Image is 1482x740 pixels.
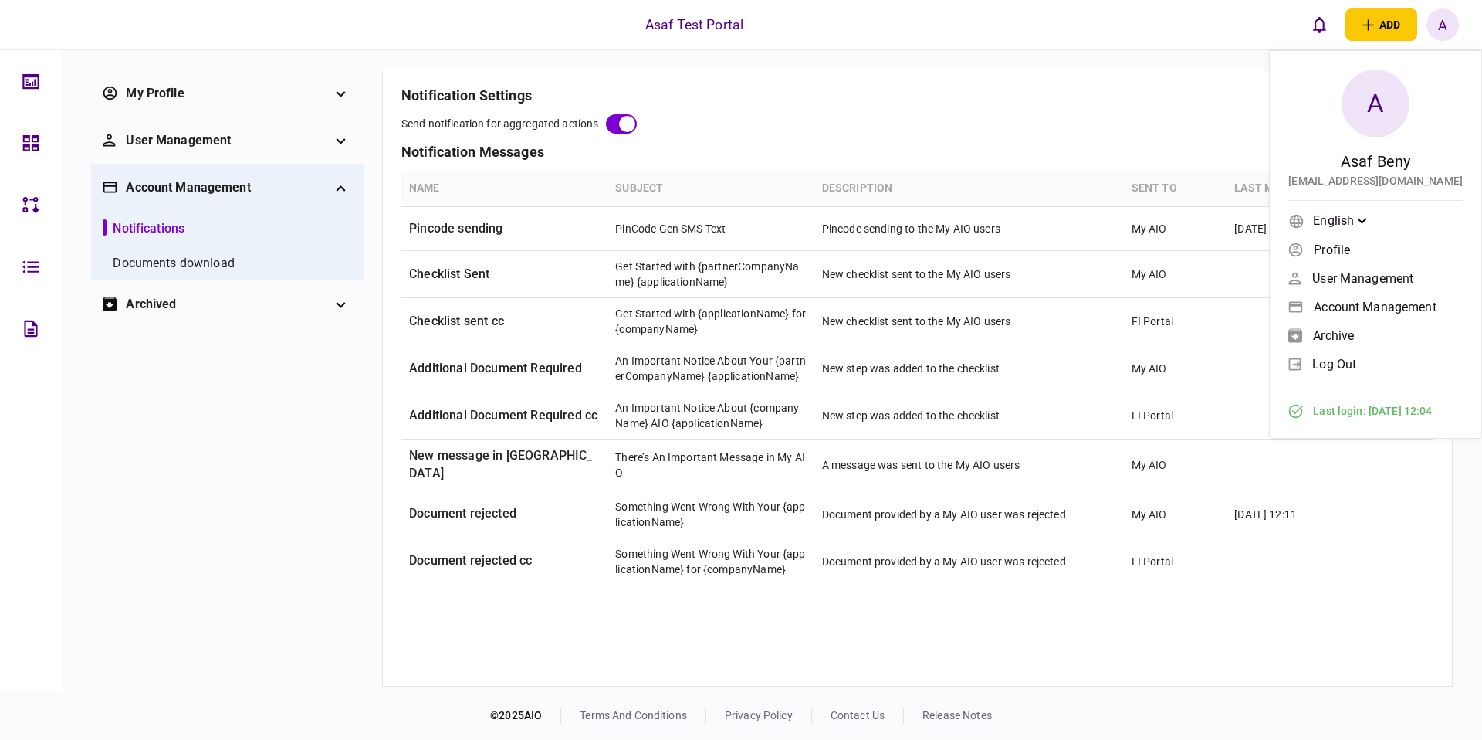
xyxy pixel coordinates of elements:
[814,491,1124,538] td: Document provided by a My AIO user was rejected
[607,392,814,440] td: An Important Notice About {companyName} AIO {applicationName}
[607,345,814,392] td: An Important Notice About Your {partnerCompanyName} {applicationName}
[1124,440,1227,491] td: My AIO
[814,345,1124,392] td: New step was added to the checklist
[814,251,1124,298] td: New checklist sent to the My AIO users
[1342,70,1409,137] div: A
[113,219,184,238] div: notifications
[126,131,329,150] div: User management
[1124,345,1227,392] td: My AIO
[103,219,184,238] a: notifications
[1313,403,1432,419] span: Last login : [DATE] 12:04
[922,709,992,721] a: release notes
[1288,173,1463,189] div: [EMAIL_ADDRESS][DOMAIN_NAME]
[401,538,607,586] td: Document rejected cc
[1124,491,1227,538] td: My AIO
[607,491,814,538] td: Something Went Wrong With Your {applicationName}
[401,251,607,298] td: Checklist Sent
[607,298,814,345] td: Get Started with {applicationName} for {companyName}
[401,392,607,440] td: Additional Document Required cc
[401,89,1433,103] h3: notification settings
[401,345,607,392] td: Additional Document Required
[814,171,1124,207] th: Description
[1341,150,1410,173] div: Asaf Beny
[645,15,743,35] div: Asaf Test Portal
[1227,207,1330,251] td: [DATE] 14:07
[126,178,329,197] div: Account management
[401,440,607,491] td: New message in [GEOGRAPHIC_DATA]
[1124,298,1227,345] td: FI Portal
[1288,324,1463,347] a: archive
[401,116,598,132] div: send notification for aggregated actions
[401,491,607,538] td: Document rejected
[1288,352,1463,375] a: log out
[1227,171,1330,207] th: last modified
[1124,251,1227,298] td: My AIO
[814,207,1124,251] td: Pincode sending to the My AIO users
[1426,8,1459,41] button: A
[1124,207,1227,251] td: My AIO
[814,392,1124,440] td: New step was added to the checklist
[401,145,1433,159] h3: notification messages
[607,251,814,298] td: Get Started with {partnerCompanyName} {applicationName}
[113,254,234,273] div: Documents download
[1345,8,1417,41] button: open adding identity options
[814,298,1124,345] td: New checklist sent to the My AIO users
[607,538,814,586] td: Something Went Wrong With Your {applicationName} for {companyName}
[401,207,607,251] td: Pincode sending
[490,708,561,724] div: © 2025 AIO
[607,440,814,491] td: There’s An Important Message in My AIO
[1313,329,1354,342] span: archive
[814,440,1124,491] td: A message was sent to the My AIO users
[607,207,814,251] td: PinCode Gen SMS Text
[1288,238,1463,261] a: Profile
[1312,272,1413,285] span: User management
[126,295,329,314] div: archived
[725,709,793,721] a: privacy policy
[1313,212,1367,230] div: English
[1304,8,1336,41] button: open notifications list
[1288,266,1463,290] a: User management
[831,709,885,721] a: contact us
[103,254,234,273] a: Documents download
[1124,392,1227,440] td: FI Portal
[126,84,329,103] div: My profile
[1124,538,1227,586] td: FI Portal
[1124,171,1227,207] th: sent to
[1288,295,1463,318] a: Account management
[1314,243,1350,256] span: Profile
[580,709,687,721] a: terms and conditions
[607,171,814,207] th: subject
[401,171,607,207] th: Name
[814,538,1124,586] td: Document provided by a My AIO user was rejected
[1312,358,1356,371] span: log out
[1227,491,1330,538] td: [DATE] 12:11
[1314,300,1436,314] span: Account management
[401,298,607,345] td: Checklist sent cc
